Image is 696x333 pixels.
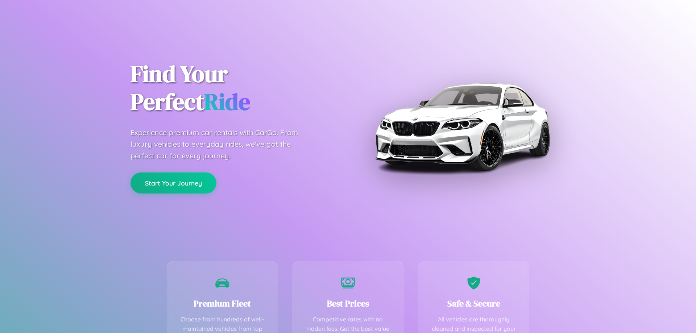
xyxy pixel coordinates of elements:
[429,297,518,309] h3: Safe & Secure
[130,127,312,162] p: Experience premium car rentals with CarGo. From luxury vehicles to everyday rides, we've got the ...
[372,36,553,217] img: Premium BMW car rental vehicle
[178,297,267,309] h3: Premium Fleet
[204,86,250,117] span: Ride
[304,297,393,309] h3: Best Prices
[130,60,337,116] h1: Find Your Perfect
[130,172,216,193] button: Start Your Journey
